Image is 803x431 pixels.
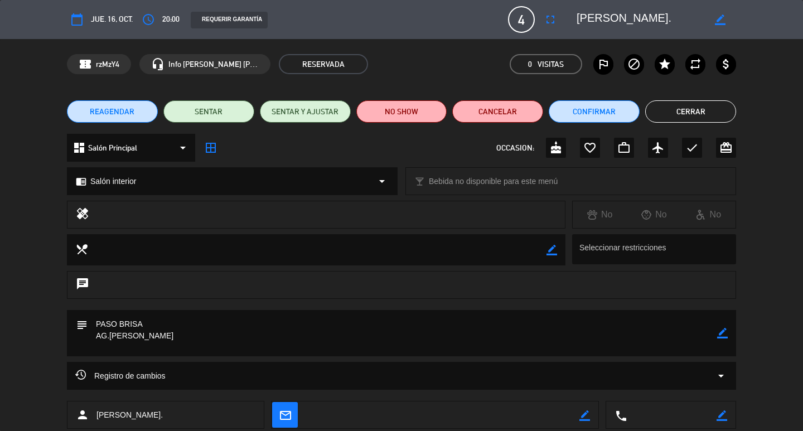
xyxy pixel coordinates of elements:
i: access_time [142,13,155,26]
span: Salón Principal [88,142,137,154]
i: mail_outline [279,409,291,421]
i: headset_mic [151,57,165,71]
span: REAGENDAR [90,106,134,118]
span: RESERVADA [279,54,368,74]
i: border_color [546,245,557,255]
button: calendar_today [67,9,87,30]
i: arrow_drop_down [375,175,389,188]
div: REQUERIR GARANTÍA [191,12,268,28]
i: border_color [717,410,727,421]
span: 4 [508,6,535,33]
span: [PERSON_NAME]. [96,409,163,422]
button: SENTAR Y AJUSTAR [260,100,351,123]
span: 20:00 [162,13,180,26]
i: subject [75,318,88,331]
i: local_phone [615,409,627,422]
span: Info [PERSON_NAME] [PERSON_NAME] [168,58,259,71]
i: chat [76,277,89,293]
i: check [685,141,699,154]
i: border_color [579,410,590,421]
span: Salón interior [90,175,137,188]
div: No [573,207,627,222]
span: 0 [528,58,532,71]
i: chrome_reader_mode [76,176,86,187]
div: No [627,207,681,222]
i: calendar_today [70,13,84,26]
button: Cerrar [645,100,736,123]
button: Cancelar [452,100,543,123]
span: OCCASION: [496,142,534,154]
i: favorite_border [583,141,597,154]
i: fullscreen [544,13,557,26]
button: fullscreen [540,9,560,30]
span: Bebida no disponible para este menú [429,175,558,188]
button: NO SHOW [356,100,447,123]
i: airplanemode_active [651,141,665,154]
span: jue. 16, oct. [91,13,133,26]
i: work_outline [617,141,631,154]
button: REAGENDAR [67,100,158,123]
i: block [627,57,641,71]
i: cake [549,141,563,154]
i: card_giftcard [719,141,733,154]
i: arrow_drop_down [714,369,728,382]
div: No [681,207,736,222]
i: repeat [689,57,702,71]
i: arrow_drop_down [176,141,190,154]
button: access_time [138,9,158,30]
i: healing [76,207,89,222]
i: border_all [204,141,217,154]
i: dashboard [72,141,86,154]
i: person [76,408,89,422]
i: attach_money [719,57,733,71]
span: confirmation_number [79,57,92,71]
i: star [658,57,671,71]
i: border_color [717,328,728,338]
i: local_dining [75,243,88,255]
i: outlined_flag [597,57,610,71]
i: border_color [715,14,725,25]
button: SENTAR [163,100,254,123]
span: Registro de cambios [75,369,166,382]
em: Visitas [538,58,564,71]
i: local_bar [414,176,425,187]
span: rzMzY4 [96,58,119,71]
button: Confirmar [549,100,640,123]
